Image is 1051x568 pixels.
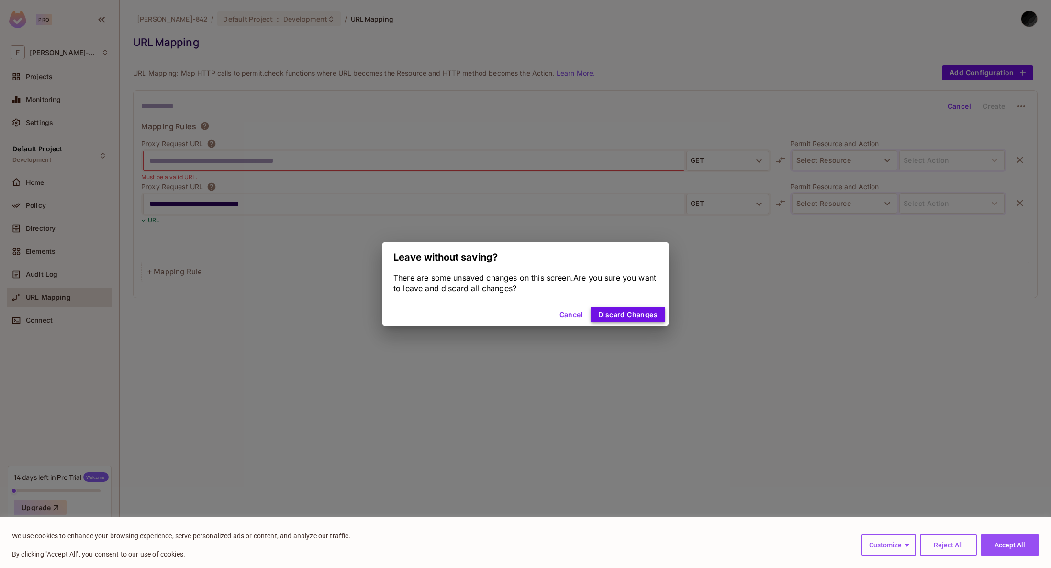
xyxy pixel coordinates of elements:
[920,534,977,556] button: Reject All
[12,530,351,542] p: We use cookies to enhance your browsing experience, serve personalized ads or content, and analyz...
[12,548,351,560] p: By clicking "Accept All", you consent to our use of cookies.
[393,273,656,293] span: There are some unsaved changes on this screen.Are you sure you want to leave and discard all chan...
[981,534,1039,556] button: Accept All
[861,534,916,556] button: Customize
[382,242,669,273] h2: Leave without saving?
[556,307,587,322] button: Cancel
[591,307,665,322] button: Discard Changes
